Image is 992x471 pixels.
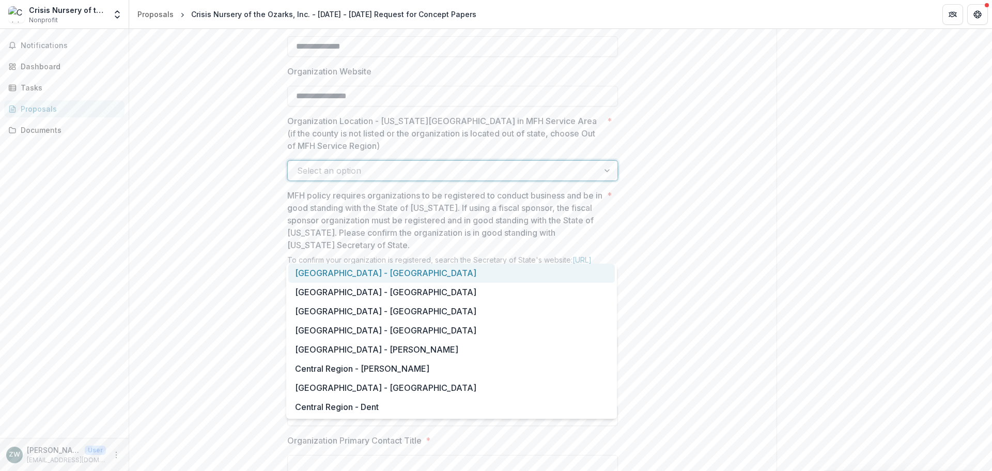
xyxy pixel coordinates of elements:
[110,4,125,25] button: Open entity switcher
[288,321,615,340] div: [GEOGRAPHIC_DATA] - [GEOGRAPHIC_DATA]
[967,4,988,25] button: Get Help
[288,264,615,283] div: [GEOGRAPHIC_DATA] - [GEOGRAPHIC_DATA]
[29,5,106,16] div: Crisis Nursery of the Ozarks, Inc.
[133,7,178,22] a: Proposals
[8,6,25,23] img: Crisis Nursery of the Ozarks, Inc.
[191,9,476,20] div: Crisis Nursery of the Ozarks, Inc. - [DATE] - [DATE] Request for Concept Papers
[288,283,615,302] div: [GEOGRAPHIC_DATA] - [GEOGRAPHIC_DATA]
[4,79,125,96] a: Tasks
[288,359,615,378] div: Central Region - [PERSON_NAME]
[287,255,618,277] div: To confirm your organization is registered, search the Secretary of State's website:
[21,125,116,135] div: Documents
[288,417,615,436] div: [GEOGRAPHIC_DATA] - [GEOGRAPHIC_DATA]
[4,37,125,54] button: Notifications
[287,115,603,152] p: Organization Location - [US_STATE][GEOGRAPHIC_DATA] in MFH Service Area (if the county is not lis...
[287,65,371,78] p: Organization Website
[21,82,116,93] div: Tasks
[286,264,617,419] div: Select options list
[110,449,122,461] button: More
[288,398,615,417] div: Central Region - Dent
[27,455,106,465] p: [EMAIL_ADDRESS][DOMAIN_NAME]
[133,7,481,22] nav: breadcrumb
[21,61,116,72] div: Dashboard
[288,378,615,398] div: [GEOGRAPHIC_DATA] - [GEOGRAPHIC_DATA]
[287,189,603,251] p: MFH policy requires organizations to be registered to conduct business and be in good standing wi...
[942,4,963,25] button: Partners
[27,445,81,455] p: [PERSON_NAME]
[9,451,20,458] div: Zach Woolsey
[85,446,106,455] p: User
[288,340,615,359] div: [GEOGRAPHIC_DATA] - [PERSON_NAME]
[21,103,116,114] div: Proposals
[137,9,174,20] div: Proposals
[21,41,120,50] span: Notifications
[288,302,615,321] div: [GEOGRAPHIC_DATA] - [GEOGRAPHIC_DATA]
[4,58,125,75] a: Dashboard
[4,121,125,139] a: Documents
[287,434,422,447] p: Organization Primary Contact Title
[4,100,125,117] a: Proposals
[29,16,58,25] span: Nonprofit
